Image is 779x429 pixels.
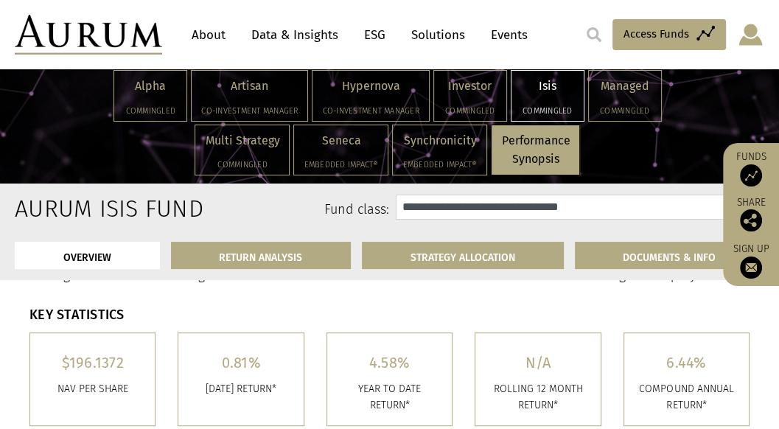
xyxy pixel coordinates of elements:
[304,131,378,150] p: Seneca
[598,77,652,96] p: Managed
[244,21,346,49] a: Data & Insights
[402,161,477,169] h5: Embedded Impact®
[444,107,497,115] h5: Commingled
[635,355,738,370] h5: 6.44%
[740,164,762,186] img: Access Funds
[483,21,528,49] a: Events
[362,242,564,269] a: STRATEGY ALLOCATION
[184,21,233,49] a: About
[598,107,652,115] h5: Commingled
[201,107,298,115] h5: Co-investment Manager
[730,198,772,231] div: Share
[189,355,292,370] h5: 0.81%
[189,381,292,397] p: [DATE] RETURN*
[304,161,378,169] h5: Embedded Impact®
[322,107,419,115] h5: Co-investment Manager
[521,107,574,115] h5: Commingled
[29,307,125,323] strong: KEY STATISTICS
[124,77,177,96] p: Alpha
[338,381,441,414] p: YEAR TO DATE RETURN*
[205,131,279,150] p: Multi Strategy
[404,21,472,49] a: Solutions
[41,355,144,370] h5: $196.1372
[444,77,497,96] p: Investor
[15,15,162,55] img: Aurum
[402,131,477,150] p: Synchronicity
[730,243,772,279] a: Sign up
[730,150,772,186] a: Funds
[737,22,764,47] img: account-icon.svg
[635,381,738,414] p: COMPOUND ANNUAL RETURN*
[201,77,298,96] p: Artisan
[41,381,144,397] p: Nav per share
[740,257,762,279] img: Sign up to our newsletter
[521,77,574,96] p: Isis
[623,25,689,43] span: Access Funds
[486,355,589,370] h5: N/A
[322,77,419,96] p: Hypernova
[338,355,441,370] h5: 4.58%
[587,27,601,42] img: search.svg
[575,242,765,269] a: DOCUMENTS & INFO
[357,21,393,49] a: ESG
[205,161,279,169] h5: Commingled
[144,200,389,220] label: Fund class:
[124,107,177,115] h5: Commingled
[486,381,589,414] p: ROLLING 12 MONTH RETURN*
[501,131,570,169] p: Performance Synopsis
[740,209,762,231] img: Share this post
[612,19,726,50] a: Access Funds
[171,242,352,269] a: RETURN ANALYSIS
[15,195,122,223] h2: Aurum Isis Fund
